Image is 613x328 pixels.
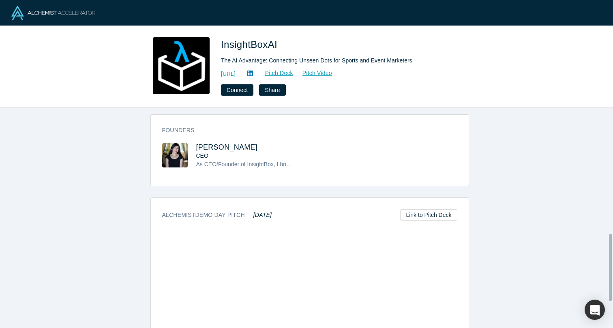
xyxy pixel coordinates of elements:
a: Pitch Deck [256,69,294,78]
em: [DATE] [253,212,272,218]
h3: Founders [162,126,446,135]
span: InsightBoxAI [221,39,280,50]
a: Link to Pitch Deck [400,209,457,221]
span: CEO [196,152,208,159]
div: The AI Advantage: Connecting Unseen Dots for Sports and Event Marketers [221,56,448,65]
img: Flavia Lan's Profile Image [162,143,188,167]
h3: Alchemist Demo Day Pitch [162,211,272,219]
a: [URL] [221,70,236,78]
a: Pitch Video [294,69,332,78]
a: [PERSON_NAME] [196,143,258,151]
img: InsightBoxAI's Logo [153,37,210,94]
button: Connect [221,84,253,96]
button: Share [259,84,285,96]
img: Alchemist Logo [11,6,95,20]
